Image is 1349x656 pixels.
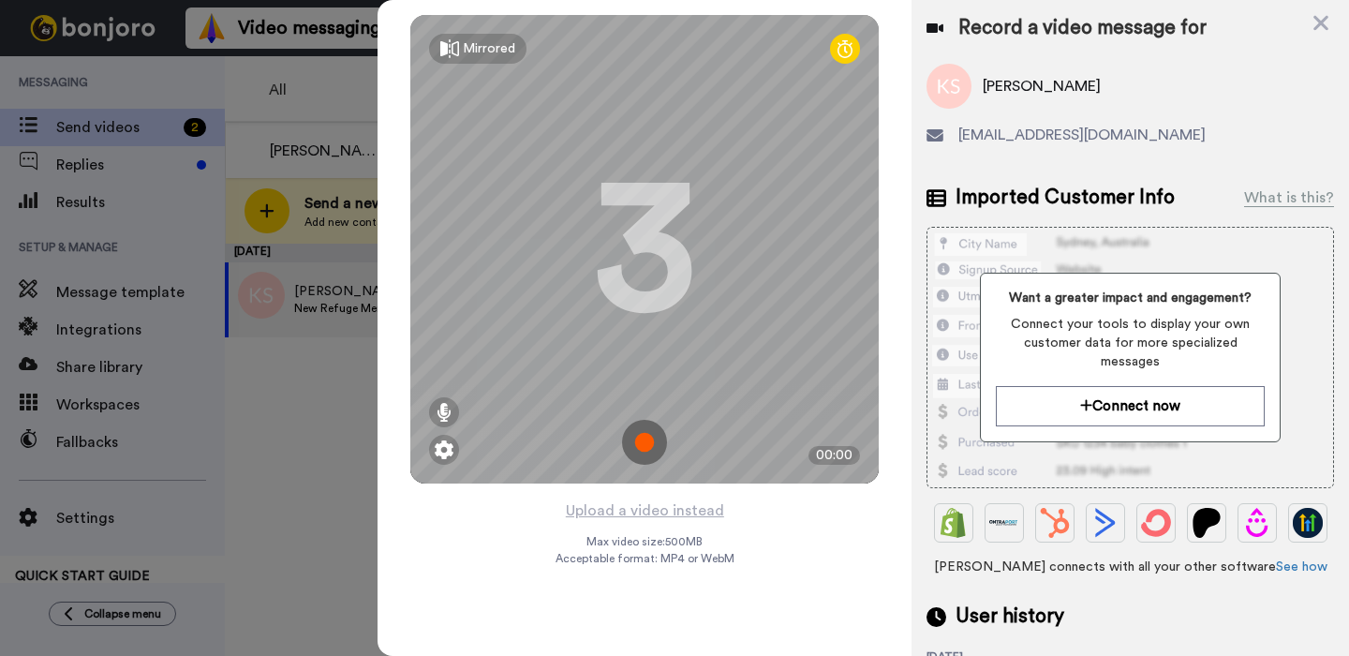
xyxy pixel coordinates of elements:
[996,289,1264,307] span: Want a greater impact and engagement?
[996,315,1264,371] span: Connect your tools to display your own customer data for more specialized messages
[808,446,860,465] div: 00:00
[556,551,734,566] span: Acceptable format: MP4 or WebM
[1242,508,1272,538] img: Drip
[1276,560,1327,574] a: See how
[1244,186,1334,209] div: What is this?
[28,39,347,101] div: message notification from Matt, 4w ago. Hi Peter, We're looking to spread the word about Bonjoro ...
[956,184,1175,212] span: Imported Customer Info
[996,386,1264,426] button: Connect now
[1040,508,1070,538] img: Hubspot
[560,499,730,523] button: Upload a video instead
[622,420,667,465] img: ic_record_start.svg
[593,179,696,320] div: 3
[1293,508,1323,538] img: GoHighLevel
[435,440,453,459] img: ic_gear.svg
[42,56,72,86] img: Profile image for Matt
[82,72,323,89] p: Message from Matt, sent 4w ago
[1090,508,1120,538] img: ActiveCampaign
[956,603,1064,631] span: User history
[927,558,1334,576] span: [PERSON_NAME] connects with all your other software
[939,508,969,538] img: Shopify
[586,534,703,549] span: Max video size: 500 MB
[1141,508,1171,538] img: ConvertKit
[1192,508,1222,538] img: Patreon
[989,508,1019,538] img: Ontraport
[958,124,1206,146] span: [EMAIL_ADDRESS][DOMAIN_NAME]
[82,53,323,72] p: Hi [PERSON_NAME], We're looking to spread the word about [PERSON_NAME] a bit further and we need ...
